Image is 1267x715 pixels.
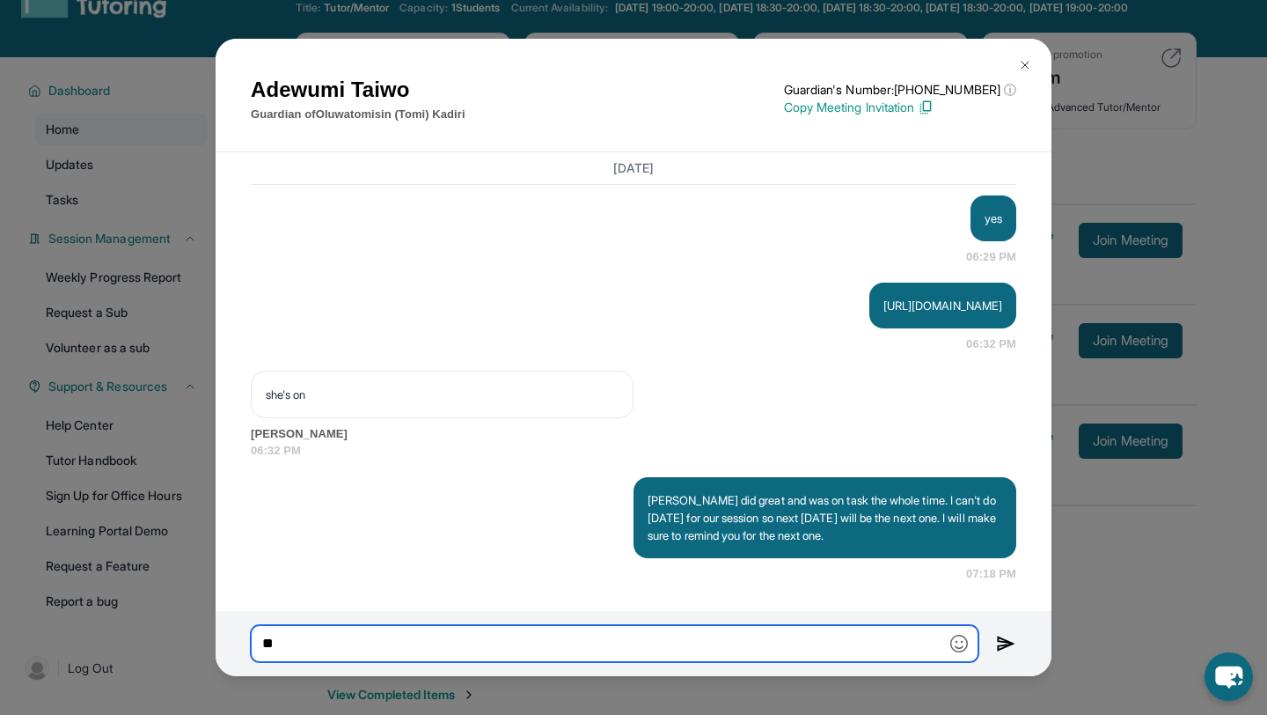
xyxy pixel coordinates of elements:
[918,100,934,115] img: Copy Icon
[1004,81,1016,99] span: ⓘ
[251,106,465,123] p: Guardian of Oluwatomisin (Tomi) Kadiri
[1018,58,1032,72] img: Close Icon
[266,386,619,403] p: she's on
[966,335,1016,353] span: 06:32 PM
[966,565,1016,583] span: 07:18 PM
[251,442,1016,460] span: 06:32 PM
[966,248,1016,266] span: 06:29 PM
[1205,652,1253,701] button: chat-button
[950,635,968,652] img: Emoji
[784,99,1016,116] p: Copy Meeting Invitation
[251,159,1016,177] h3: [DATE]
[648,491,1002,544] p: [PERSON_NAME] did great and was on task the whole time. I can't do [DATE] for our session so next...
[996,633,1016,654] img: Send icon
[251,74,465,106] h1: Adewumi Taiwo
[985,210,1002,227] p: yes
[883,297,1002,314] p: [URL][DOMAIN_NAME]
[251,425,1016,443] span: [PERSON_NAME]
[784,81,1016,99] p: Guardian's Number: [PHONE_NUMBER]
